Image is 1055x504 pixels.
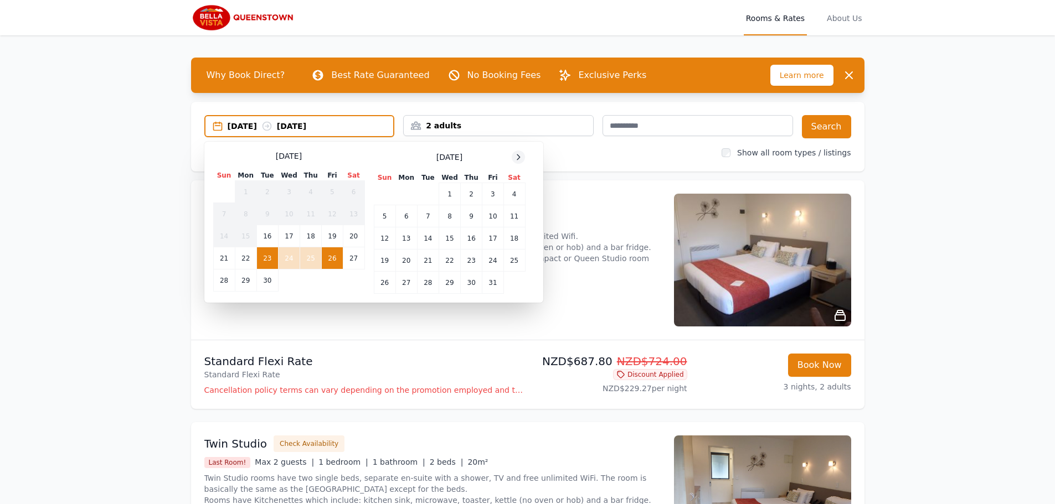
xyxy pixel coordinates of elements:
[343,170,364,181] th: Sat
[503,183,525,205] td: 4
[213,203,235,225] td: 7
[503,250,525,272] td: 25
[503,205,525,227] td: 11
[276,150,302,162] span: [DATE]
[300,247,322,269] td: 25
[461,173,482,183] th: Thu
[503,227,525,250] td: 18
[322,225,343,247] td: 19
[503,173,525,183] th: Sat
[318,458,368,466] span: 1 bedroom |
[235,181,256,203] td: 1
[696,381,851,392] p: 3 nights, 2 adults
[467,69,541,82] p: No Booking Fees
[228,121,394,132] div: [DATE] [DATE]
[395,272,417,294] td: 27
[417,250,439,272] td: 21
[436,152,462,163] span: [DATE]
[439,250,460,272] td: 22
[404,120,593,131] div: 2 adults
[256,225,278,247] td: 16
[482,183,503,205] td: 3
[395,173,417,183] th: Mon
[374,173,395,183] th: Sun
[532,354,687,369] p: NZD$687.80
[395,250,417,272] td: 20
[430,458,464,466] span: 2 beds |
[617,355,687,368] span: NZD$724.00
[482,227,503,250] td: 17
[322,203,343,225] td: 12
[395,205,417,227] td: 6
[802,115,851,138] button: Search
[331,69,429,82] p: Best Rate Guaranteed
[467,458,488,466] span: 20m²
[482,272,503,294] td: 31
[204,457,251,468] span: Last Room!
[278,203,300,225] td: 10
[578,69,646,82] p: Exclusive Perks
[343,181,364,203] td: 6
[213,225,235,247] td: 14
[204,354,523,369] p: Standard Flexi Rate
[235,170,256,181] th: Mon
[417,173,439,183] th: Tue
[278,247,300,269] td: 24
[482,173,503,183] th: Fri
[417,227,439,250] td: 14
[256,269,278,292] td: 30
[213,269,235,292] td: 28
[374,205,395,227] td: 5
[439,272,460,294] td: 29
[374,250,395,272] td: 19
[274,435,344,452] button: Check Availability
[300,181,322,203] td: 4
[417,272,439,294] td: 28
[770,65,833,86] span: Learn more
[300,203,322,225] td: 11
[198,64,294,86] span: Why Book Direct?
[235,225,256,247] td: 15
[213,170,235,181] th: Sun
[204,369,523,380] p: Standard Flexi Rate
[256,181,278,203] td: 2
[278,181,300,203] td: 3
[788,354,851,377] button: Book Now
[278,225,300,247] td: 17
[300,170,322,181] th: Thu
[613,369,687,380] span: Discount Applied
[439,205,460,227] td: 8
[235,203,256,225] td: 8
[482,205,503,227] td: 10
[417,205,439,227] td: 7
[343,247,364,269] td: 27
[439,183,460,205] td: 1
[235,269,256,292] td: 29
[482,250,503,272] td: 24
[256,170,278,181] th: Tue
[256,247,278,269] td: 23
[439,227,460,250] td: 15
[461,183,482,205] td: 2
[343,225,364,247] td: 20
[439,173,460,183] th: Wed
[461,272,482,294] td: 30
[374,272,395,294] td: 26
[204,385,523,396] p: Cancellation policy terms can vary depending on the promotion employed and the time of stay of th...
[532,383,687,394] p: NZD$229.27 per night
[737,148,851,157] label: Show all room types / listings
[235,247,256,269] td: 22
[322,170,343,181] th: Fri
[300,225,322,247] td: 18
[204,436,267,451] h3: Twin Studio
[191,4,297,31] img: Bella Vista Queenstown
[374,227,395,250] td: 12
[373,458,425,466] span: 1 bathroom |
[395,227,417,250] td: 13
[461,227,482,250] td: 16
[278,170,300,181] th: Wed
[255,458,314,466] span: Max 2 guests |
[322,181,343,203] td: 5
[343,203,364,225] td: 13
[461,205,482,227] td: 9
